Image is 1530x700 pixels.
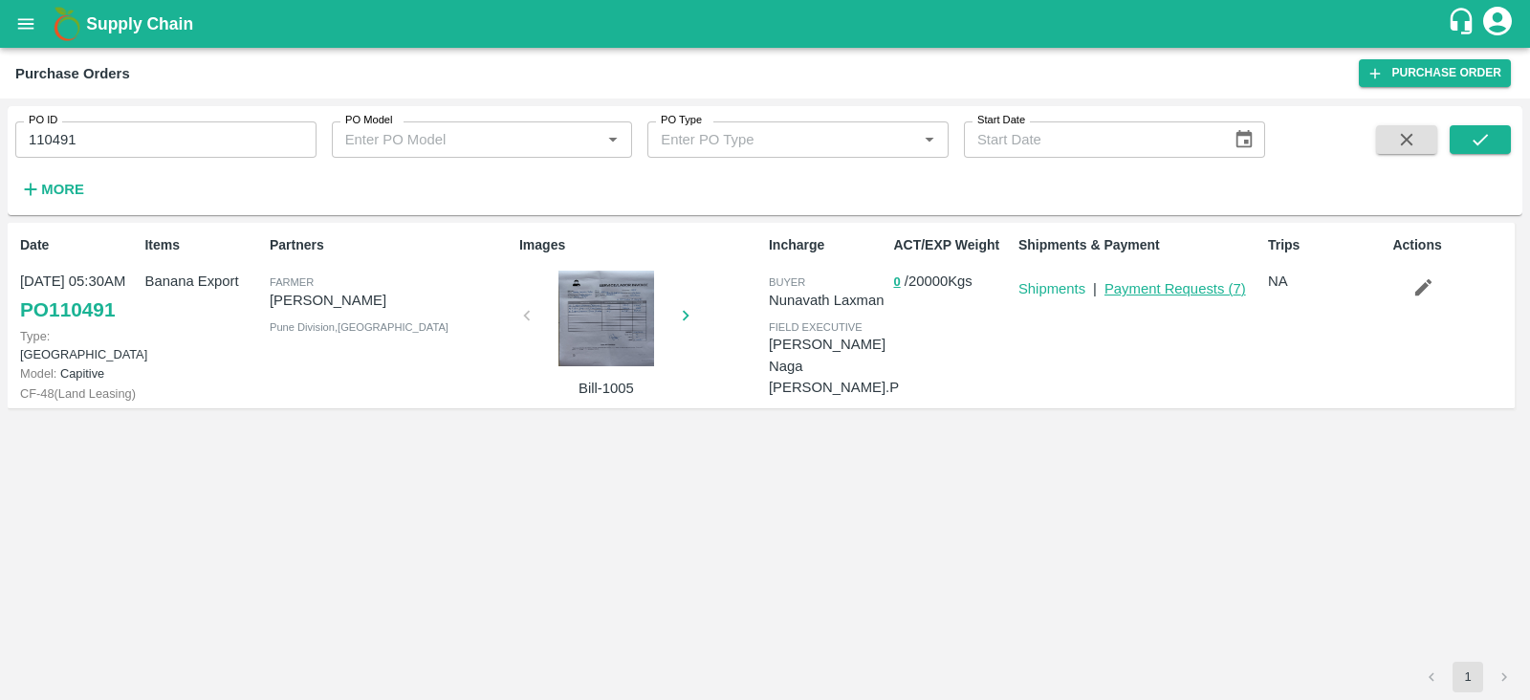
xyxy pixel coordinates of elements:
[1018,281,1085,296] a: Shipments
[20,271,137,292] p: [DATE] 05:30AM
[1268,235,1385,255] p: Trips
[1453,662,1483,692] button: page 1
[144,271,261,292] p: Banana Export
[1359,59,1511,87] a: Purchase Order
[519,235,761,255] p: Images
[893,271,1010,293] p: / 20000 Kgs
[20,293,115,327] a: PO110491
[964,121,1218,158] input: Start Date
[1413,662,1522,692] nav: pagination navigation
[893,272,900,294] button: 0
[601,127,625,152] button: Open
[917,127,942,152] button: Open
[345,113,393,128] label: PO Model
[1392,235,1509,255] p: Actions
[1018,235,1260,255] p: Shipments & Payment
[144,235,261,255] p: Items
[20,386,136,401] span: CF- 48 ( Land Leasing )
[338,127,571,152] input: Enter PO Model
[20,235,137,255] p: Date
[86,14,193,33] b: Supply Chain
[4,2,48,46] button: open drawer
[20,329,50,343] span: Type:
[653,127,886,152] input: Enter PO Type
[15,121,317,158] input: Enter PO ID
[769,276,805,288] span: buyer
[270,290,512,311] p: [PERSON_NAME]
[20,327,137,363] p: [GEOGRAPHIC_DATA]
[86,11,1447,37] a: Supply Chain
[1226,121,1262,158] button: Choose date
[48,5,86,43] img: logo
[1085,271,1097,299] div: |
[15,61,130,86] div: Purchase Orders
[1480,4,1515,44] div: account of current user
[769,290,885,311] p: Nunavath Laxman
[769,235,885,255] p: Incharge
[270,235,512,255] p: Partners
[15,173,89,206] button: More
[270,321,448,333] span: Pune Division , [GEOGRAPHIC_DATA]
[20,386,136,401] a: CF-48(Land Leasing)
[977,113,1025,128] label: Start Date
[661,113,702,128] label: PO Type
[1104,281,1246,296] a: Payment Requests (7)
[20,366,56,381] span: Model:
[29,113,57,128] label: PO ID
[270,276,314,288] span: Farmer
[769,334,899,398] p: [PERSON_NAME] Naga [PERSON_NAME].P
[769,321,863,333] span: field executive
[1268,271,1385,292] p: NA
[893,235,1010,255] p: ACT/EXP Weight
[1447,7,1480,41] div: customer-support
[535,378,678,399] p: Bill-1005
[20,364,137,383] p: Capitive
[41,182,84,197] strong: More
